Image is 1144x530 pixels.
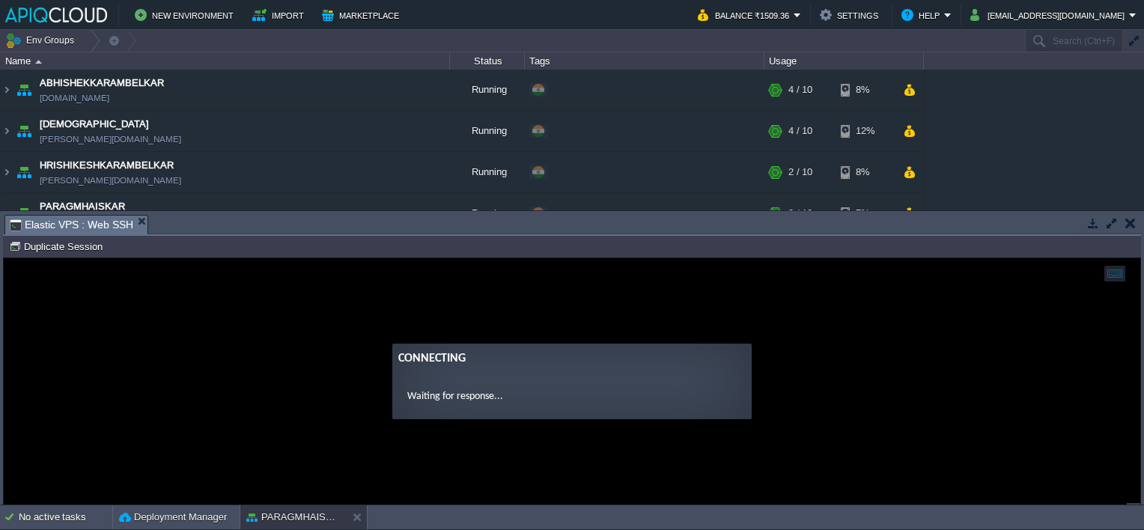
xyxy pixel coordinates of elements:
[1,70,13,110] img: AMDAwAAAACH5BAEAAAAALAAAAAABAAEAAAICRAEAOw==
[450,152,525,192] div: Running
[451,52,524,70] div: Status
[13,193,34,234] img: AMDAwAAAACH5BAEAAAAALAAAAAABAAEAAAICRAEAOw==
[322,6,404,24] button: Marketplace
[1,52,449,70] div: Name
[698,6,794,24] button: Balance ₹1509.36
[901,6,944,24] button: Help
[1,193,13,234] img: AMDAwAAAACH5BAEAAAAALAAAAAABAAEAAAICRAEAOw==
[788,111,812,151] div: 4 / 10
[40,173,181,188] a: [PERSON_NAME][DOMAIN_NAME]
[40,117,149,132] a: [DEMOGRAPHIC_DATA]
[788,152,812,192] div: 2 / 10
[788,193,812,234] div: 3 / 10
[19,505,112,529] div: No active tasks
[526,52,764,70] div: Tags
[841,70,889,110] div: 8%
[841,111,889,151] div: 12%
[119,510,227,525] button: Deployment Manager
[135,6,238,24] button: New Environment
[788,70,812,110] div: 4 / 10
[35,60,42,64] img: AMDAwAAAACH5BAEAAAAALAAAAAABAAEAAAICRAEAOw==
[10,216,133,234] span: Elastic VPS : Web SSH
[841,152,889,192] div: 8%
[246,510,341,525] button: PARAGMHAISKAR
[395,91,742,109] div: Connecting
[9,240,107,253] button: Duplicate Session
[40,132,181,147] a: [PERSON_NAME][DOMAIN_NAME]
[40,91,109,106] a: [DOMAIN_NAME]
[404,130,733,146] p: Waiting for response...
[5,7,107,22] img: APIQCloud
[1,111,13,151] img: AMDAwAAAACH5BAEAAAAALAAAAAABAAEAAAICRAEAOw==
[13,70,34,110] img: AMDAwAAAACH5BAEAAAAALAAAAAABAAEAAAICRAEAOw==
[820,6,883,24] button: Settings
[450,111,525,151] div: Running
[970,6,1129,24] button: [EMAIL_ADDRESS][DOMAIN_NAME]
[252,6,308,24] button: Import
[1,152,13,192] img: AMDAwAAAACH5BAEAAAAALAAAAAABAAEAAAICRAEAOw==
[450,193,525,234] div: Running
[13,152,34,192] img: AMDAwAAAACH5BAEAAAAALAAAAAABAAEAAAICRAEAOw==
[40,158,174,173] a: HRISHIKESHKARAMBELKAR
[841,193,889,234] div: 7%
[765,52,923,70] div: Usage
[40,76,164,91] a: ABHISHEKKARAMBELKAR
[450,70,525,110] div: Running
[13,111,34,151] img: AMDAwAAAACH5BAEAAAAALAAAAAABAAEAAAICRAEAOw==
[5,30,79,51] button: Env Groups
[40,199,125,214] a: PARAGMHAISKAR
